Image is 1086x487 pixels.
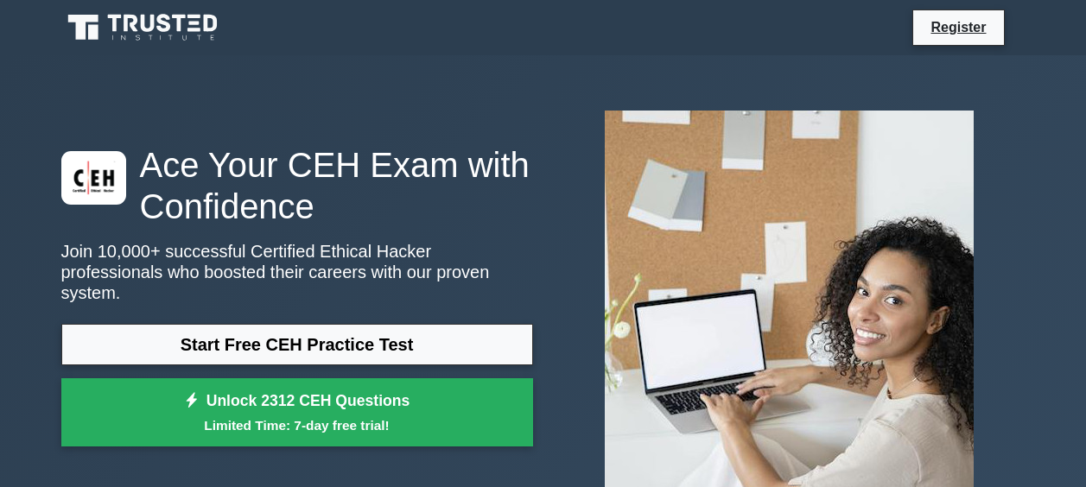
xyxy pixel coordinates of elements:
[83,415,511,435] small: Limited Time: 7-day free trial!
[920,16,996,38] a: Register
[61,324,533,365] a: Start Free CEH Practice Test
[61,378,533,447] a: Unlock 2312 CEH QuestionsLimited Time: 7-day free trial!
[61,241,533,303] p: Join 10,000+ successful Certified Ethical Hacker professionals who boosted their careers with our...
[61,144,533,227] h1: Ace Your CEH Exam with Confidence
